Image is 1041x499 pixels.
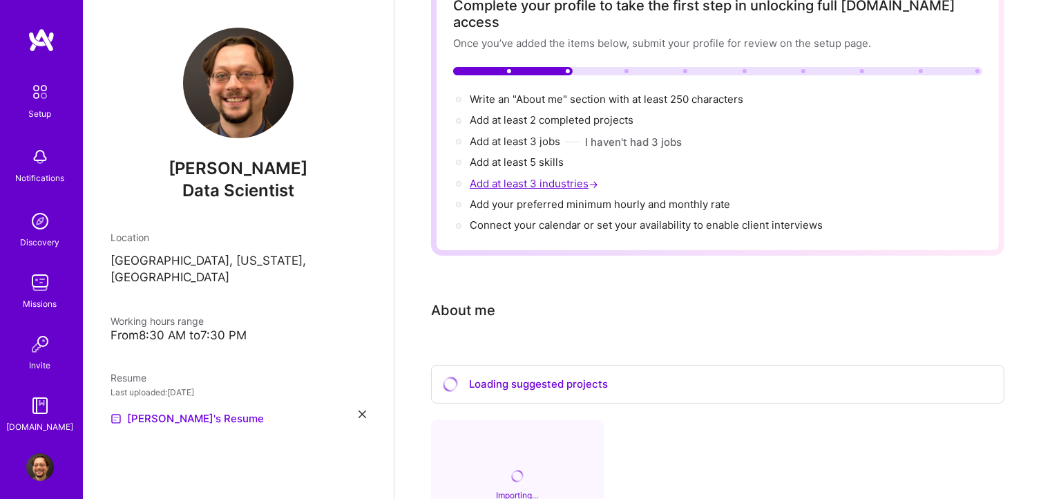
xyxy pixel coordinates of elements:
div: Discovery [21,235,60,249]
p: [GEOGRAPHIC_DATA], [US_STATE], [GEOGRAPHIC_DATA] [111,253,366,286]
div: About me [431,300,495,321]
div: Missions [23,296,57,311]
span: Add at least 3 jobs [470,135,560,148]
img: setup [26,77,55,106]
span: Data Scientist [182,180,294,200]
img: User Avatar [183,28,294,138]
img: Invite [26,330,54,358]
span: Connect your calendar or set your availability to enable client interviews [470,218,823,232]
div: Location [111,230,366,245]
img: teamwork [26,269,54,296]
a: User Avatar [23,453,57,481]
div: Notifications [16,171,65,185]
div: Setup [29,106,52,121]
span: Resume [111,372,146,384]
div: Loading suggested projects [431,365,1004,404]
div: From 8:30 AM to 7:30 PM [111,328,366,343]
span: Working hours range [111,315,204,327]
a: [PERSON_NAME]'s Resume [111,411,264,427]
i: icon Close [359,411,366,418]
span: Write an "About me" section with at least 250 characters [470,93,746,106]
i: icon CircleLoadingViolet [439,373,461,395]
img: bell [26,143,54,171]
span: → [589,177,598,191]
span: Add at least 2 completed projects [470,113,633,126]
button: I haven't had 3 jobs [585,135,682,149]
div: [DOMAIN_NAME] [7,420,74,434]
img: discovery [26,207,54,235]
span: Add at least 5 skills [470,156,564,169]
span: Add your preferred minimum hourly and monthly rate [470,198,730,211]
div: Last uploaded: [DATE] [111,385,366,399]
div: Invite [30,358,51,373]
span: [PERSON_NAME] [111,158,366,179]
span: Add at least 3 industries [470,177,601,190]
i: icon CircleLoadingViolet [508,467,526,484]
img: Resume [111,413,122,424]
img: logo [28,28,55,53]
div: Once you’ve added the items below, submit your profile for review on the setup page. [453,36,982,50]
img: guide book [26,392,54,420]
img: User Avatar [26,453,54,481]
